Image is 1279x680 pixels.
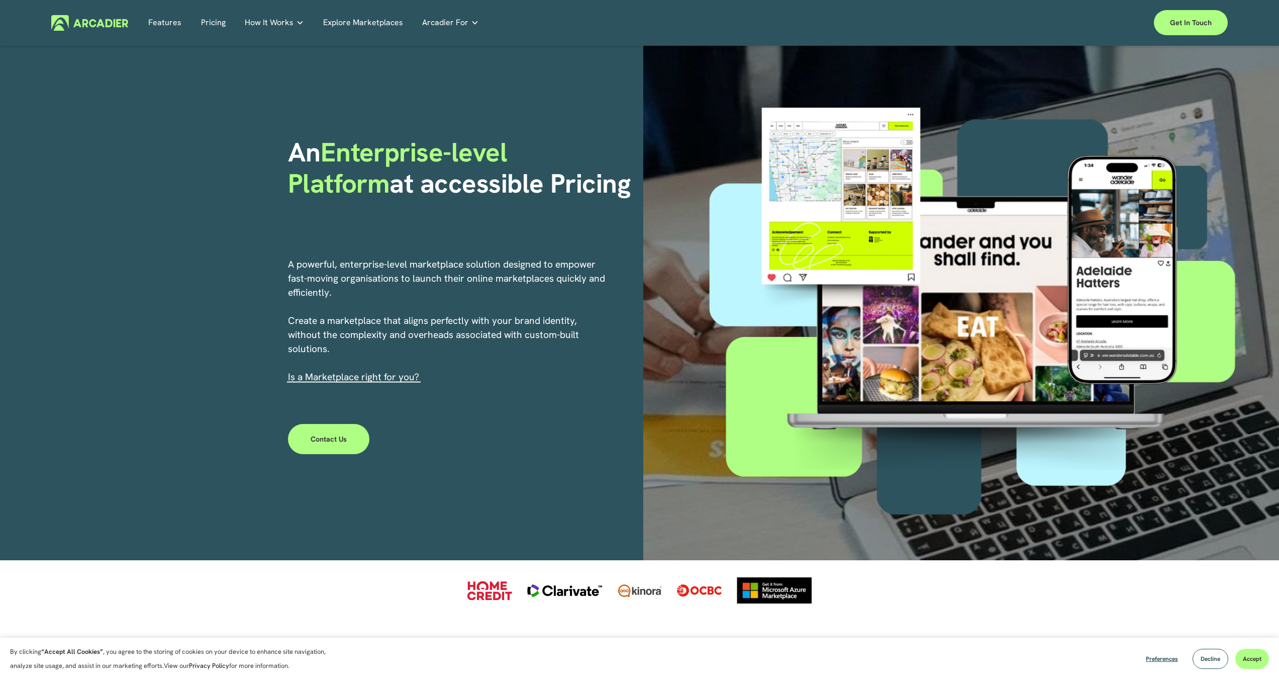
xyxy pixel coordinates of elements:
span: I [288,371,419,383]
span: Preferences [1146,655,1178,663]
iframe: Chat Widget [1229,632,1279,680]
h1: An at accessible Pricing [288,137,636,200]
img: Arcadier [51,15,128,31]
span: Enterprise-level Platform [288,135,514,201]
strong: “Accept All Cookies” [41,647,103,656]
span: How It Works [245,16,293,30]
a: Get in touch [1154,10,1228,35]
a: folder dropdown [422,15,479,31]
button: Preferences [1138,649,1186,669]
p: A powerful, enterprise-level marketplace solution designed to empower fast-moving organisations t... [288,258,607,384]
p: By clicking , you agree to the storing of cookies on your device to enhance site navigation, anal... [10,645,337,673]
a: Contact Us [288,424,370,454]
span: Decline [1201,655,1220,663]
a: Explore Marketplaces [323,15,403,31]
button: Decline [1193,649,1228,669]
a: Pricing [201,15,226,31]
a: s a Marketplace right for you? [290,371,419,383]
a: Privacy Policy [189,661,229,670]
a: Features [148,15,181,31]
a: folder dropdown [245,15,304,31]
span: Arcadier For [422,16,468,30]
